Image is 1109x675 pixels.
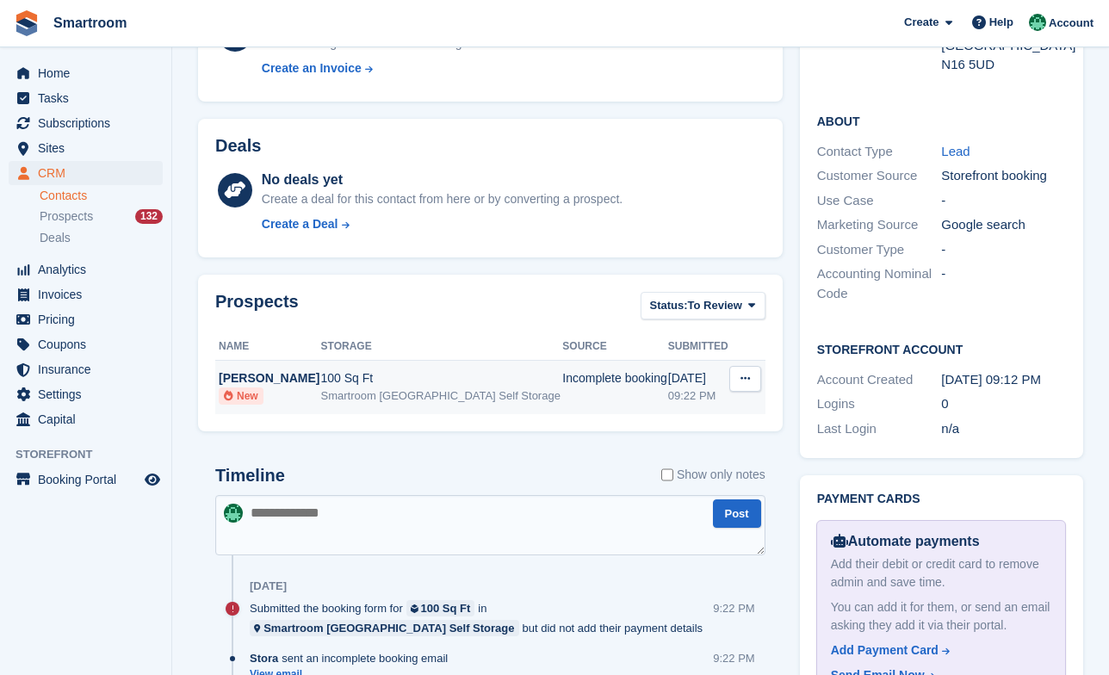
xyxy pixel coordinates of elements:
[215,292,299,324] h2: Prospects
[46,9,133,37] a: Smartroom
[9,111,163,135] a: menu
[941,370,1066,390] div: [DATE] 09:12 PM
[250,620,519,636] a: Smartroom [GEOGRAPHIC_DATA] Self Storage
[321,387,563,405] div: Smartroom [GEOGRAPHIC_DATA] Self Storage
[262,215,623,233] a: Create a Deal
[904,14,939,31] span: Create
[817,215,942,235] div: Marketing Source
[15,446,171,463] span: Storefront
[38,332,141,356] span: Coupons
[38,111,141,135] span: Subscriptions
[38,407,141,431] span: Capital
[817,112,1066,129] h2: About
[817,394,942,414] div: Logins
[668,333,729,361] th: Submitted
[9,307,163,331] a: menu
[40,188,163,204] a: Contacts
[321,369,563,387] div: 100 Sq Ft
[142,469,163,490] a: Preview store
[941,166,1066,186] div: Storefront booking
[321,333,563,361] th: Storage
[817,142,942,162] div: Contact Type
[14,10,40,36] img: stora-icon-8386f47178a22dfd0bd8f6a31ec36ba5ce8667c1dd55bd0f319d3a0aa187defe.svg
[817,240,942,260] div: Customer Type
[40,208,93,225] span: Prospects
[831,555,1051,591] div: Add their debit or credit card to remove admin and save time.
[817,370,942,390] div: Account Created
[250,650,456,666] div: sent an incomplete booking email
[9,257,163,282] a: menu
[817,419,942,439] div: Last Login
[250,600,713,636] div: Submitted the booking form for in but did not add their payment details
[688,297,742,314] span: To Review
[941,215,1066,235] div: Google search
[9,332,163,356] a: menu
[817,191,942,211] div: Use Case
[941,144,970,158] a: Lead
[1049,15,1094,32] span: Account
[9,357,163,381] a: menu
[831,641,1044,660] a: Add Payment Card
[38,61,141,85] span: Home
[941,264,1066,303] div: -
[661,466,673,484] input: Show only notes
[250,579,287,593] div: [DATE]
[215,466,285,486] h2: Timeline
[941,394,1066,414] div: 0
[406,600,475,616] a: 100 Sq Ft
[262,190,623,208] div: Create a deal for this contact from here or by converting a prospect.
[250,650,278,666] span: Stora
[215,333,321,361] th: Name
[941,240,1066,260] div: -
[9,161,163,185] a: menu
[38,282,141,307] span: Invoices
[817,166,942,186] div: Customer Source
[641,292,765,320] button: Status: To Review
[831,531,1051,552] div: Automate payments
[9,468,163,492] a: menu
[713,499,761,528] button: Post
[38,86,141,110] span: Tasks
[215,136,261,156] h2: Deals
[9,407,163,431] a: menu
[989,14,1013,31] span: Help
[40,207,163,226] a: Prospects 132
[38,161,141,185] span: CRM
[262,59,362,77] div: Create an Invoice
[562,369,667,387] div: Incomplete booking
[713,600,754,616] div: 9:22 PM
[661,466,765,484] label: Show only notes
[38,307,141,331] span: Pricing
[9,86,163,110] a: menu
[38,357,141,381] span: Insurance
[224,504,243,523] img: Jacob Gabriel
[9,61,163,85] a: menu
[40,230,71,246] span: Deals
[219,387,263,405] li: New
[817,492,1066,506] h2: Payment cards
[668,387,729,405] div: 09:22 PM
[9,282,163,307] a: menu
[941,419,1066,439] div: n/a
[263,620,514,636] div: Smartroom [GEOGRAPHIC_DATA] Self Storage
[1029,14,1046,31] img: Jacob Gabriel
[262,170,623,190] div: No deals yet
[941,55,1066,75] div: N16 5UD
[40,229,163,247] a: Deals
[262,59,493,77] a: Create an Invoice
[38,257,141,282] span: Analytics
[650,297,688,314] span: Status:
[668,369,729,387] div: [DATE]
[941,191,1066,211] div: -
[817,340,1066,357] h2: Storefront Account
[9,382,163,406] a: menu
[831,641,939,660] div: Add Payment Card
[713,650,754,666] div: 9:22 PM
[135,209,163,224] div: 132
[9,136,163,160] a: menu
[38,382,141,406] span: Settings
[562,333,667,361] th: Source
[219,369,321,387] div: [PERSON_NAME]
[38,136,141,160] span: Sites
[421,600,471,616] div: 100 Sq Ft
